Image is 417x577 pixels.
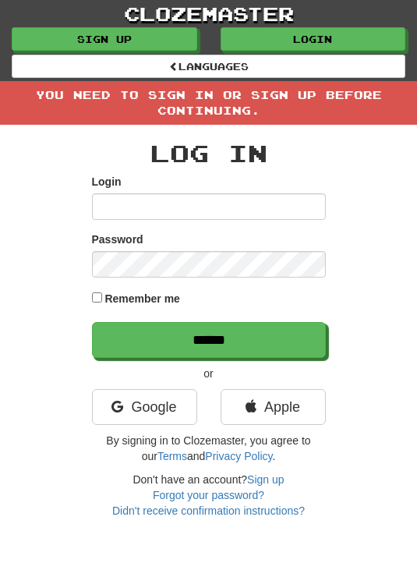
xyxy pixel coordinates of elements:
a: Login [221,27,406,51]
label: Password [92,232,143,247]
a: Apple [221,389,326,425]
a: Sign up [12,27,197,51]
label: Remember me [104,291,180,306]
label: Login [92,174,122,189]
p: By signing in to Clozemaster, you agree to our and . [92,433,326,464]
a: Languages [12,55,405,78]
a: Forgot your password? [153,489,264,501]
a: Didn't receive confirmation instructions? [112,504,305,517]
h2: Log In [92,140,326,166]
p: or [92,366,326,381]
a: Terms [157,450,187,462]
a: Sign up [247,473,284,486]
a: Google [92,389,197,425]
div: Don't have an account? [92,472,326,519]
a: Privacy Policy [205,450,272,462]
